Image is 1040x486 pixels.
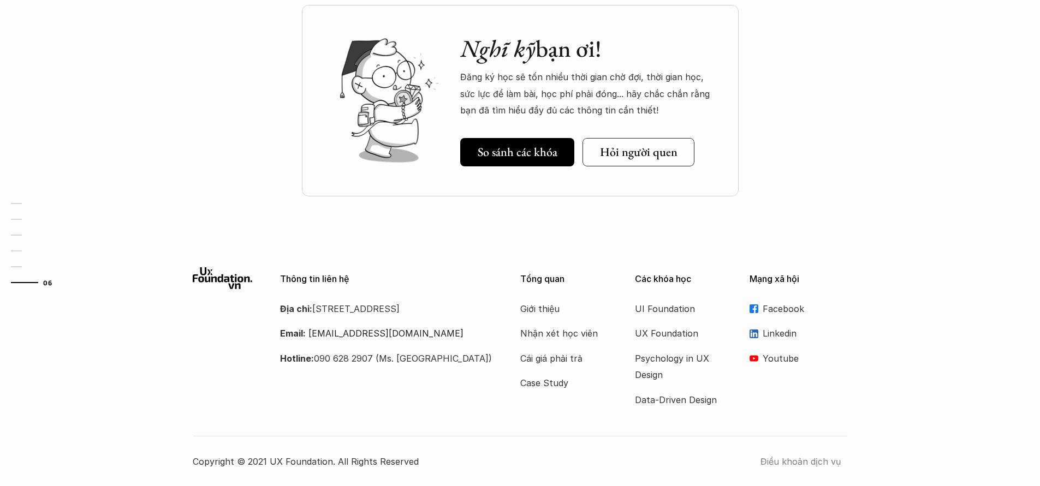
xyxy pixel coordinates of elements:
h5: Hỏi người quen [600,145,678,159]
a: UI Foundation [635,301,722,317]
a: Giới thiệu [520,301,608,317]
p: Mạng xã hội [750,274,848,284]
strong: Địa chỉ: [280,303,312,314]
a: Nhận xét học viên [520,325,608,341]
em: Nghĩ kỹ [460,33,536,64]
p: Tổng quan [520,274,619,284]
strong: Hotline: [280,353,314,364]
h2: bạn ơi! [460,34,717,63]
p: [STREET_ADDRESS] [280,301,493,317]
a: Facebook [750,301,848,317]
a: 06 [11,276,63,289]
a: Hỏi người quen [583,138,694,166]
a: Youtube [750,350,848,367]
p: Facebook [763,301,848,317]
a: Điều khoản dịch vụ [760,453,848,470]
p: Copyright © 2021 UX Foundation. All Rights Reserved [193,453,760,470]
a: [EMAIL_ADDRESS][DOMAIN_NAME] [308,328,463,339]
p: Youtube [763,350,848,367]
p: Đăng ký học sẽ tốn nhiều thời gian chờ đợi, thời gian học, sức lực để làm bài, học phí phải đóng.... [460,69,717,118]
a: So sánh các khóa [460,138,574,166]
p: Thông tin liên hệ [280,274,493,284]
strong: Email: [280,328,306,339]
p: 090 628 2907 (Ms. [GEOGRAPHIC_DATA]) [280,350,493,367]
h5: So sánh các khóa [478,145,557,159]
a: UX Foundation [635,325,722,341]
p: Các khóa học [635,274,733,284]
a: Linkedin [750,325,848,341]
a: Cái giá phải trả [520,350,608,367]
a: Case Study [520,375,608,391]
strong: 06 [43,279,52,286]
a: Data-Driven Design [635,392,722,408]
a: Psychology in UX Design [635,350,722,383]
p: Linkedin [763,325,848,341]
